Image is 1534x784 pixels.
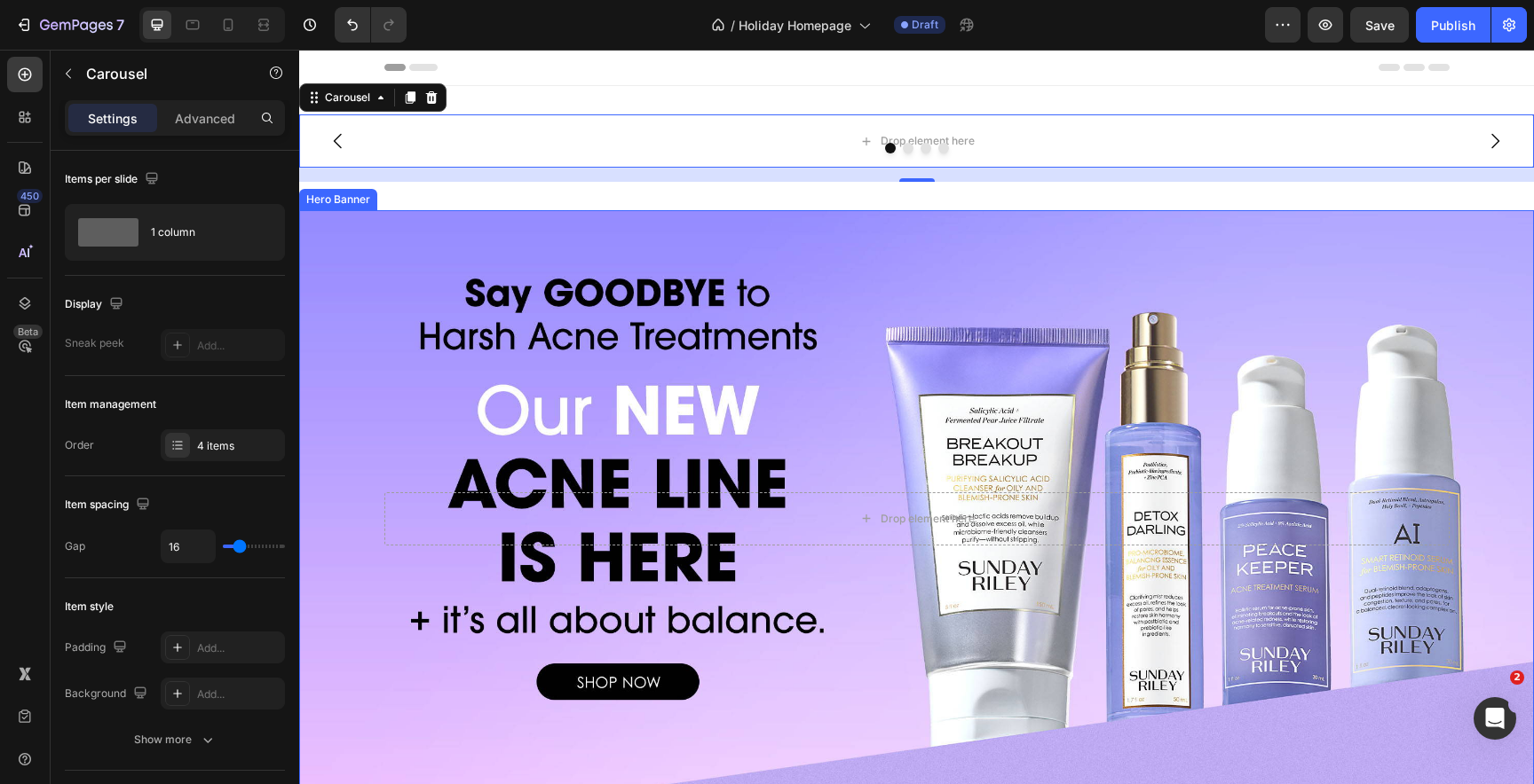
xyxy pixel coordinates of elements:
p: Advanced [175,109,235,128]
div: Order [65,437,94,453]
div: Publish [1431,16,1475,35]
button: 7 [7,7,132,43]
div: Carousel [22,40,75,56]
iframe: Intercom live chat [1474,697,1516,740]
div: Hero Banner [4,142,75,158]
button: Dot [621,93,632,104]
button: Dot [586,93,597,104]
div: 1 column [151,212,259,253]
span: Save [1365,18,1395,33]
div: Drop element here [581,84,676,98]
div: Background [65,682,151,706]
p: Carousel [86,63,237,84]
div: Undo/Redo [335,7,407,43]
div: Add... [197,686,281,702]
div: Item spacing [65,493,154,517]
p: Settings [88,109,138,128]
div: Sneak peek [65,335,124,351]
span: / [731,16,735,35]
div: 450 [17,189,43,203]
button: Save [1350,7,1409,43]
input: Auto [162,530,215,562]
div: Add... [197,640,281,656]
div: Show more [134,731,217,749]
button: Dot [639,93,650,104]
div: Padding [65,636,130,660]
div: Items per slide [65,168,162,192]
span: Draft [912,17,938,33]
div: Display [65,293,127,317]
div: Item management [65,396,156,412]
button: Publish [1416,7,1491,43]
button: Show more [65,724,285,756]
div: Beta [13,325,43,339]
div: Item style [65,599,114,615]
button: Dot [604,93,614,104]
div: 4 items [197,438,281,454]
span: 2 [1510,670,1524,685]
span: Holiday Homepage [739,16,851,35]
div: Gap [65,538,85,554]
iframe: Design area [299,50,1534,784]
button: Carousel Next Arrow [1171,67,1221,116]
div: Drop element here [581,462,676,476]
p: 7 [116,14,124,35]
